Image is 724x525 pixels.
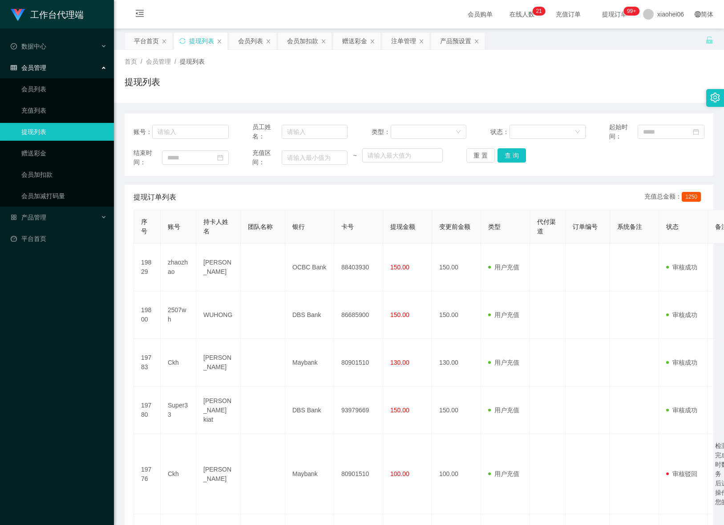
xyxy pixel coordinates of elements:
span: 1250 [682,192,701,202]
h1: 提现列表 [125,75,160,89]
p: 2 [536,7,539,16]
td: OCBC Bank [285,244,334,291]
td: [PERSON_NAME] [196,244,241,291]
span: 用户充值 [488,311,519,318]
span: 会员管理 [146,58,171,65]
span: 用户充值 [488,359,519,366]
td: 150.00 [432,244,481,291]
button: 查 询 [497,148,526,163]
span: 银行 [292,223,305,230]
span: 150.00 [390,264,409,271]
span: 提现订单列表 [133,192,176,203]
div: 注单管理 [391,33,416,49]
span: 审核驳回 [666,470,697,477]
span: 卡号 [341,223,354,230]
div: 提现列表 [189,33,214,49]
span: 提现列表 [180,58,205,65]
td: Ckh [161,434,196,514]
a: 会员加减打码量 [21,187,107,205]
span: 类型 [488,223,501,230]
td: zhaozhao [161,244,196,291]
i: 图标: close [419,39,424,44]
span: 首页 [125,58,137,65]
input: 请输入最小值为 [282,151,348,165]
input: 请输入最大值为 [362,148,443,163]
i: 图标: appstore-o [11,214,17,220]
span: 代付渠道 [537,218,556,235]
span: 充值订单 [551,11,585,17]
span: 产品管理 [11,214,46,221]
td: Maybank [285,339,334,387]
a: 工作台代理端 [11,11,84,18]
td: 150.00 [432,387,481,434]
a: 提现列表 [21,123,107,141]
i: 图标: setting [710,93,720,102]
td: 80901510 [334,339,383,387]
span: 审核成功 [666,311,697,318]
td: 19783 [134,339,161,387]
td: Maybank [285,434,334,514]
span: 员工姓名： [252,122,282,141]
span: 提现金额 [390,223,415,230]
td: [PERSON_NAME] [196,434,241,514]
span: 订单编号 [573,223,598,230]
span: 持卡人姓名 [203,218,228,235]
span: 状态 [666,223,679,230]
i: 图标: close [162,39,167,44]
td: 100.00 [432,434,481,514]
span: 提现订单 [598,11,631,17]
i: 图标: global [695,11,701,17]
i: 图标: close [474,39,479,44]
img: logo.9652507e.png [11,9,25,21]
span: 团队名称 [248,223,273,230]
span: 起始时间： [609,122,638,141]
div: 平台首页 [134,33,159,49]
td: [PERSON_NAME] [196,339,241,387]
span: 结束时间： [133,148,162,167]
input: 请输入 [152,125,229,139]
span: 150.00 [390,407,409,414]
div: 赠送彩金 [342,33,367,49]
span: 用户充值 [488,407,519,414]
a: 会员列表 [21,80,107,98]
td: 88403930 [334,244,383,291]
sup: 21 [532,7,545,16]
span: / [174,58,176,65]
td: [PERSON_NAME] kiat [196,387,241,434]
td: 93979669 [334,387,383,434]
td: Super33 [161,387,196,434]
td: 150.00 [432,291,481,339]
i: 图标: check-circle-o [11,43,17,49]
span: 审核成功 [666,407,697,414]
span: 审核成功 [666,264,697,271]
span: 用户充值 [488,264,519,271]
div: 会员加扣款 [287,33,318,49]
td: Ckh [161,339,196,387]
a: 充值列表 [21,102,107,119]
i: 图标: close [321,39,326,44]
span: 会员管理 [11,64,46,71]
div: 会员列表 [238,33,263,49]
td: 80901510 [334,434,383,514]
span: 账号 [168,223,180,230]
span: 用户充值 [488,470,519,477]
i: 图标: close [266,39,271,44]
span: 100.00 [390,470,409,477]
span: 状态： [490,127,510,137]
i: 图标: table [11,65,17,71]
span: 150.00 [390,311,409,318]
input: 请输入 [282,125,348,139]
span: 130.00 [390,359,409,366]
span: 变更前金额 [439,223,470,230]
i: 图标: down [575,129,580,135]
td: 19829 [134,244,161,291]
td: 86685900 [334,291,383,339]
i: 图标: menu-fold [125,0,155,29]
td: 19776 [134,434,161,514]
span: ~ [348,151,362,160]
span: 系统备注 [617,223,642,230]
td: 130.00 [432,339,481,387]
i: 图标: sync [179,38,186,44]
span: 账号： [133,127,152,137]
span: 在线人数 [505,11,539,17]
